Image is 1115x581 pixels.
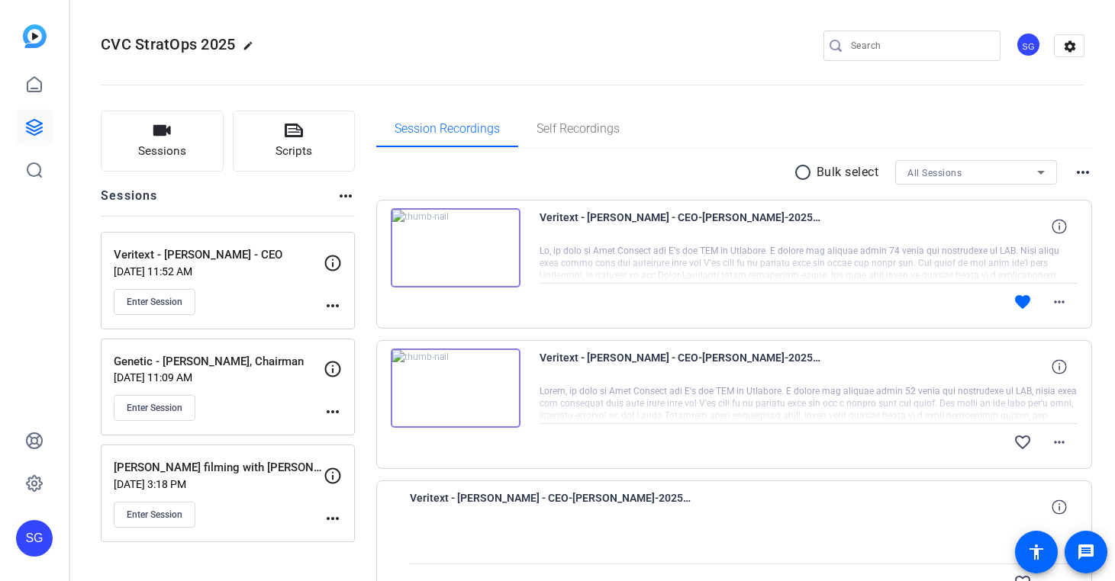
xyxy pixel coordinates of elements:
[324,297,342,315] mat-icon: more_horiz
[1055,35,1085,58] mat-icon: settings
[851,37,988,55] input: Search
[324,403,342,421] mat-icon: more_horiz
[127,296,182,308] span: Enter Session
[1013,433,1032,451] mat-icon: favorite_border
[16,520,53,557] div: SG
[114,502,195,528] button: Enter Session
[1016,32,1041,57] div: SG
[907,168,962,178] span: All Sessions
[243,40,261,59] mat-icon: edit
[540,208,822,245] span: Veritext - [PERSON_NAME] - CEO-[PERSON_NAME]-2025-09-03-13-16-31-840-0
[817,163,879,181] p: Bulk select
[1050,433,1068,451] mat-icon: more_horiz
[1013,293,1032,311] mat-icon: favorite
[127,509,182,521] span: Enter Session
[276,143,312,160] span: Scripts
[114,246,324,264] p: Veritext - [PERSON_NAME] - CEO
[337,187,355,205] mat-icon: more_horiz
[101,111,224,172] button: Sessions
[101,35,235,53] span: CVC StratOps 2025
[324,509,342,528] mat-icon: more_horiz
[138,143,186,160] span: Sessions
[1074,163,1092,181] mat-icon: more_horiz
[537,123,620,135] span: Self Recordings
[233,111,356,172] button: Scripts
[114,353,324,371] p: Genetic - [PERSON_NAME], Chairman
[101,187,158,216] h2: Sessions
[391,348,520,428] img: thumb-nail
[391,208,520,287] img: thumb-nail
[114,395,195,421] button: Enter Session
[1027,543,1046,561] mat-icon: accessibility
[794,163,817,181] mat-icon: radio_button_unchecked
[114,265,324,278] p: [DATE] 11:52 AM
[127,402,182,414] span: Enter Session
[114,371,324,384] p: [DATE] 11:09 AM
[540,348,822,385] span: Veritext - [PERSON_NAME] - CEO-[PERSON_NAME]-2025-09-03-13-10-50-387-0
[114,289,195,315] button: Enter Session
[410,489,692,525] span: Veritext - [PERSON_NAME] - CEO-[PERSON_NAME]-2025-09-03-13-08-40-086-0
[114,459,324,477] p: [PERSON_NAME] filming with [PERSON_NAME], CEO
[1050,293,1068,311] mat-icon: more_horiz
[395,123,500,135] span: Session Recordings
[114,478,324,490] p: [DATE] 3:18 PM
[23,24,47,48] img: blue-gradient.svg
[1016,32,1042,59] ngx-avatar: Studio Giggle
[1077,543,1095,561] mat-icon: message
